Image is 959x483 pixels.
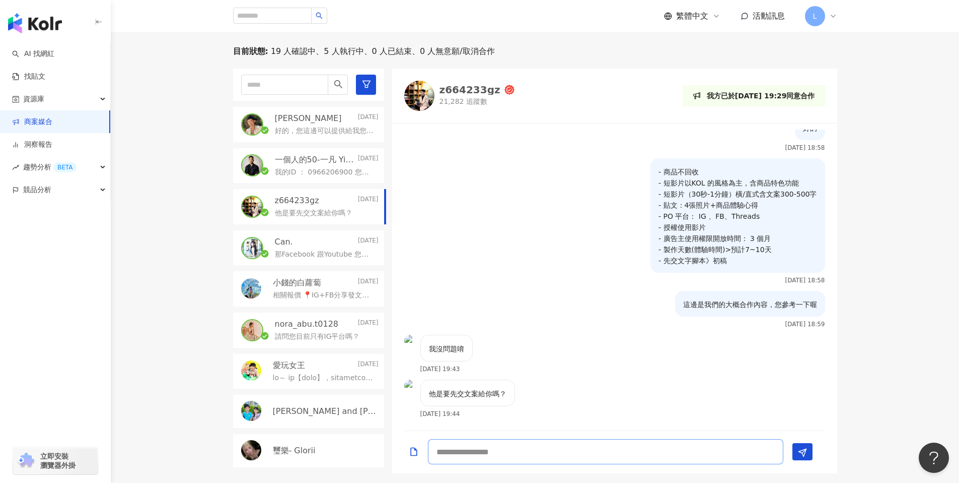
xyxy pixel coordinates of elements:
[658,166,817,266] p: - 商品不回收 - 短影片以KOL 的風格為主，含商品特色功能 - 短影片（30秒-1分鐘）橫/直式含文案300-500字 - 貼文：4張照片+商品體驗心得 - PO 平台： IG 、FB、Th...
[358,319,379,330] p: [DATE]
[358,195,379,206] p: [DATE]
[420,410,460,417] p: [DATE] 19:44
[813,11,817,22] span: L
[242,114,262,135] img: KOL Avatar
[919,443,949,473] iframe: Help Scout Beacon - Open
[275,250,375,260] p: 那Facebook 跟Youtube 您有嗎？
[275,113,342,124] p: [PERSON_NAME]
[275,236,293,248] p: Can.
[409,440,419,463] button: Add a file
[273,373,375,383] p: lo～ ip【dolo】，sitametcon，adipisci，elitseddoeiu，tempori，utl ! etd ：magna://aliquaeni173.adm/ VE ：qu...
[792,443,813,460] button: Send
[275,126,375,136] p: 好的，您這邊可以提供給我您的合作方式跟價格
[439,97,514,107] p: 21,282 追蹤數
[273,360,305,371] p: 愛玩女王
[404,335,416,347] img: KOL Avatar
[420,366,460,373] p: [DATE] 19:43
[242,238,262,258] img: KOL Avatar
[12,164,19,171] span: rise
[12,117,52,127] a: 商案媒合
[268,46,495,57] span: 19 人確認中、5 人執行中、0 人已結束、0 人無意願/取消合作
[683,299,817,310] p: 這邊是我們的大概合作內容，您參考一下喔
[23,178,51,201] span: 競品分析
[753,11,785,21] span: 活動訊息
[404,81,514,111] a: KOL Avatarz664233gz21,282 追蹤數
[242,155,262,175] img: KOL Avatar
[275,332,360,342] p: 請問您目前只有IG平台嗎？
[404,81,434,111] img: KOL Avatar
[676,11,708,22] span: 繁體中文
[23,156,77,178] span: 趨勢分析
[23,88,44,110] span: 資源庫
[12,72,45,82] a: 找貼文
[358,360,379,371] p: [DATE]
[404,380,416,392] img: KOL Avatar
[439,85,500,95] div: z664233gz
[429,388,506,399] p: 他是要先交文案給你嗎？
[13,447,98,474] a: chrome extension立即安裝 瀏覽器外掛
[358,154,379,165] p: [DATE]
[40,452,76,470] span: 立即安裝 瀏覽器外掛
[785,321,825,328] p: [DATE] 18:59
[275,195,319,206] p: z664233gz
[275,208,352,218] p: 他是要先交文案給你嗎？
[241,401,261,421] img: KOL Avatar
[16,453,36,469] img: chrome extension
[785,144,825,151] p: [DATE] 18:58
[358,113,379,124] p: [DATE]
[316,12,323,19] span: search
[785,277,825,284] p: [DATE] 18:58
[273,277,321,288] p: 小錢的白蘿蔔
[429,343,464,354] p: 我沒問題唷
[53,162,77,172] div: BETA
[358,277,379,288] p: [DATE]
[233,46,268,57] p: 目前狀態 :
[12,49,54,59] a: searchAI 找網紅
[275,154,356,165] p: 一個人的50-一凡 Yifan
[358,236,379,248] p: [DATE]
[273,445,316,456] p: 璽樂- Glorii
[707,90,815,101] p: 我方已於[DATE] 19:29同意合作
[242,320,262,340] img: KOL Avatar
[273,406,377,417] p: [PERSON_NAME] and [PERSON_NAME]
[12,140,52,150] a: 洞察報告
[334,80,343,89] span: search
[275,167,375,177] p: 我的ID ： 0966206900 您有加了再跟我說喔
[8,13,62,33] img: logo
[362,80,371,89] span: filter
[275,319,339,330] p: nora_abu.t0128
[241,278,261,298] img: KOL Avatar
[241,440,261,460] img: KOL Avatar
[242,197,262,217] img: KOL Avatar
[241,360,261,381] img: KOL Avatar
[273,290,375,300] p: 相關報價 📍IG+FB分享發文各一篇(照片10-15張供選擇)：NT$4500 （限時動態分享附上連結導購+NT$500）30日點擊率曾130萬 📍IG reels 30-60s小短片(同步分享...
